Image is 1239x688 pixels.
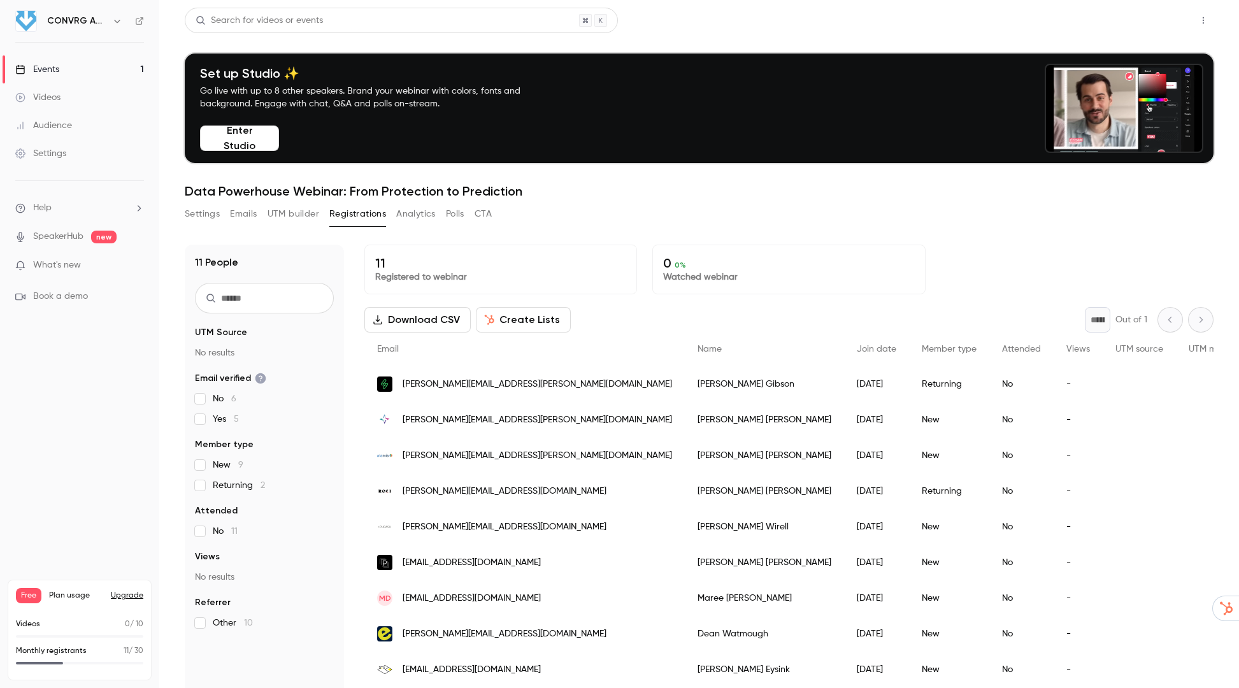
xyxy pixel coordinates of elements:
div: Audience [15,119,72,132]
span: Yes [213,413,239,426]
div: Dean Watmough [685,616,844,652]
p: Monthly registrants [16,645,87,657]
span: Referrer [195,596,231,609]
p: 11 [375,255,626,271]
span: 11 [124,647,129,655]
span: [PERSON_NAME][EMAIL_ADDRESS][DOMAIN_NAME] [403,520,606,534]
img: parallelinnovations.co.uk [377,555,392,570]
img: atamis.co.uk [377,448,392,463]
span: Views [1066,345,1090,354]
span: [PERSON_NAME][EMAIL_ADDRESS][PERSON_NAME][DOMAIN_NAME] [403,413,672,427]
p: / 10 [125,619,143,630]
span: [PERSON_NAME][EMAIL_ADDRESS][PERSON_NAME][DOMAIN_NAME] [403,449,672,462]
div: - [1054,580,1103,616]
div: Returning [909,473,989,509]
button: Create Lists [476,307,571,333]
div: - [1054,616,1103,652]
span: What's new [33,259,81,272]
div: [PERSON_NAME] Eysink [685,652,844,687]
span: No [213,525,238,538]
button: Emails [230,204,257,224]
p: Watched webinar [663,271,914,283]
p: / 30 [124,645,143,657]
span: Name [698,345,722,354]
span: Join date [857,345,896,354]
div: [DATE] [844,473,909,509]
button: Registrations [329,204,386,224]
span: 0 % [675,261,686,269]
button: UTM builder [268,204,319,224]
div: [DATE] [844,366,909,402]
div: No [989,509,1054,545]
div: Settings [15,147,66,160]
div: - [1054,402,1103,438]
div: [DATE] [844,438,909,473]
img: myenergi.com [377,376,392,392]
span: New [213,459,243,471]
div: [DATE] [844,580,909,616]
div: New [909,509,989,545]
button: Upgrade [111,591,143,601]
div: No [989,366,1054,402]
div: Search for videos or events [196,14,323,27]
div: New [909,652,989,687]
div: No [989,545,1054,580]
h1: 11 People [195,255,238,270]
div: New [909,438,989,473]
div: - [1054,509,1103,545]
img: roci.co.uk [377,484,392,499]
span: 9 [238,461,243,469]
button: Analytics [396,204,436,224]
button: CTA [475,204,492,224]
h4: Set up Studio ✨ [200,66,550,81]
img: purasu.se [377,519,392,534]
div: - [1054,438,1103,473]
div: - [1054,545,1103,580]
span: Email [377,345,399,354]
p: No results [195,571,334,584]
div: No [989,580,1054,616]
div: - [1054,473,1103,509]
div: New [909,616,989,652]
div: New [909,402,989,438]
span: Email verified [195,372,266,385]
img: ligtas.co.uk [377,412,392,427]
p: Out of 1 [1115,313,1147,326]
div: No [989,616,1054,652]
span: Plan usage [49,591,103,601]
p: 0 [663,255,914,271]
span: new [91,231,117,243]
span: 2 [261,481,265,490]
span: Attended [1002,345,1041,354]
div: Videos [15,91,61,104]
div: [PERSON_NAME] [PERSON_NAME] [685,473,844,509]
button: Share [1133,8,1183,33]
div: No [989,473,1054,509]
div: Events [15,63,59,76]
span: Help [33,201,52,215]
div: New [909,545,989,580]
span: [PERSON_NAME][EMAIL_ADDRESS][DOMAIN_NAME] [403,627,606,641]
span: Other [213,617,253,629]
span: [PERSON_NAME][EMAIL_ADDRESS][PERSON_NAME][DOMAIN_NAME] [403,378,672,391]
button: Polls [446,204,464,224]
p: Go live with up to 8 other speakers. Brand your webinar with colors, fonts and background. Engage... [200,85,550,110]
div: [DATE] [844,652,909,687]
div: [PERSON_NAME] [PERSON_NAME] [685,402,844,438]
div: [DATE] [844,402,909,438]
span: MD [379,592,391,604]
span: [EMAIL_ADDRESS][DOMAIN_NAME] [403,592,541,605]
div: - [1054,366,1103,402]
button: Settings [185,204,220,224]
section: facet-groups [195,326,334,629]
div: [PERSON_NAME] [PERSON_NAME] [685,438,844,473]
span: UTM Source [195,326,247,339]
img: humnize.com [377,626,392,641]
p: No results [195,347,334,359]
img: CONVRG Agency [16,11,36,31]
h6: CONVRG Agency [47,15,107,27]
div: - [1054,652,1103,687]
span: Member type [922,345,977,354]
li: help-dropdown-opener [15,201,144,215]
span: UTM source [1115,345,1163,354]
